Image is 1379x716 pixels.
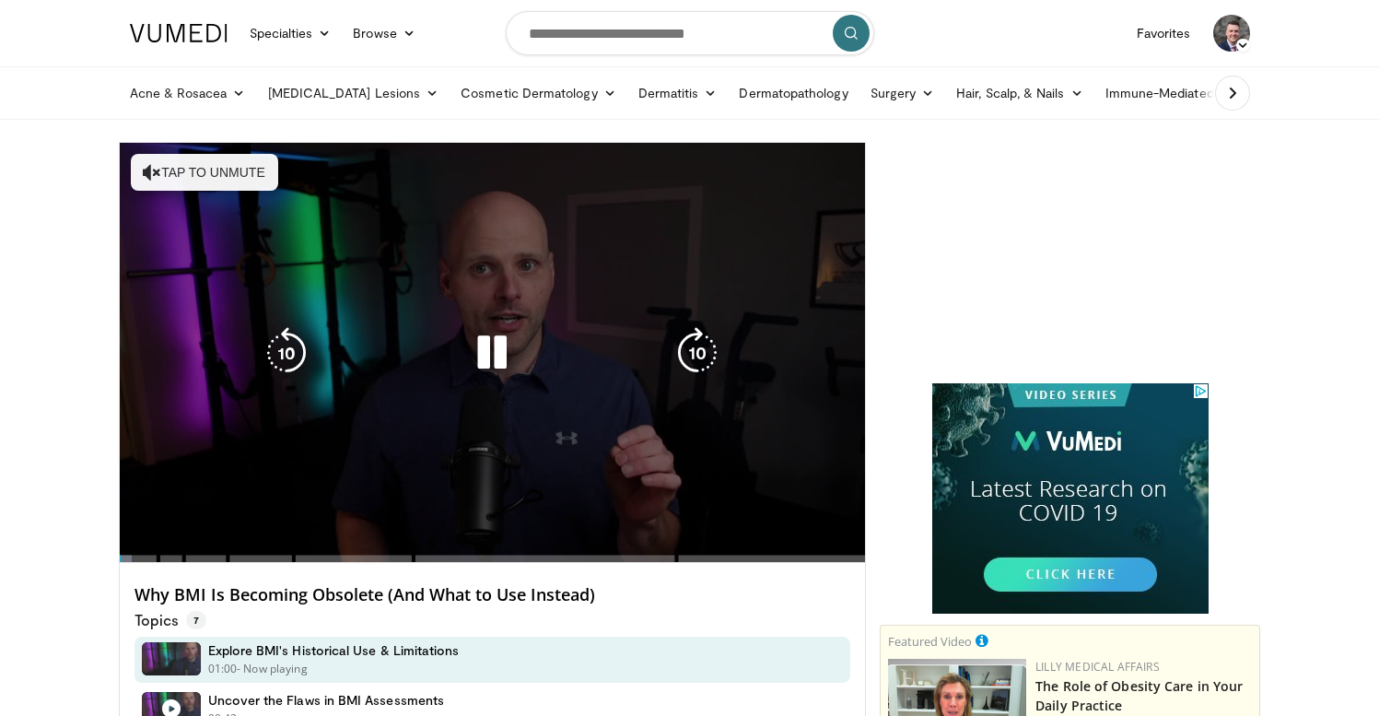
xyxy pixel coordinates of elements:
a: Surgery [859,75,946,112]
iframe: Advertisement [932,383,1209,614]
p: - Now playing [237,661,308,677]
small: Featured Video [888,633,972,650]
a: Specialties [239,15,343,52]
a: [MEDICAL_DATA] Lesions [257,75,450,112]
h4: Explore BMI's Historical Use & Limitations [208,642,460,659]
input: Search topics, interventions [506,11,874,55]
a: Favorites [1126,15,1202,52]
a: Dermatopathology [728,75,859,112]
a: Acne & Rosacea [119,75,257,112]
a: Lilly Medical Affairs [1035,659,1160,675]
a: Browse [342,15,427,52]
iframe: Advertisement [932,142,1209,372]
p: 01:00 [208,661,238,677]
img: VuMedi Logo [130,24,228,42]
a: Immune-Mediated [1094,75,1244,112]
button: Tap to unmute [131,154,278,191]
a: Dermatitis [627,75,729,112]
h4: Uncover the Flaws in BMI Assessments [208,692,445,709]
p: Topics [134,611,206,629]
span: 7 [186,611,206,629]
video-js: Video Player [120,143,866,563]
img: Avatar [1213,15,1250,52]
a: Cosmetic Dermatology [450,75,626,112]
a: The Role of Obesity Care in Your Daily Practice [1035,677,1243,714]
a: Hair, Scalp, & Nails [945,75,1093,112]
h4: Why BMI Is Becoming Obsolete (And What to Use Instead) [134,585,851,605]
